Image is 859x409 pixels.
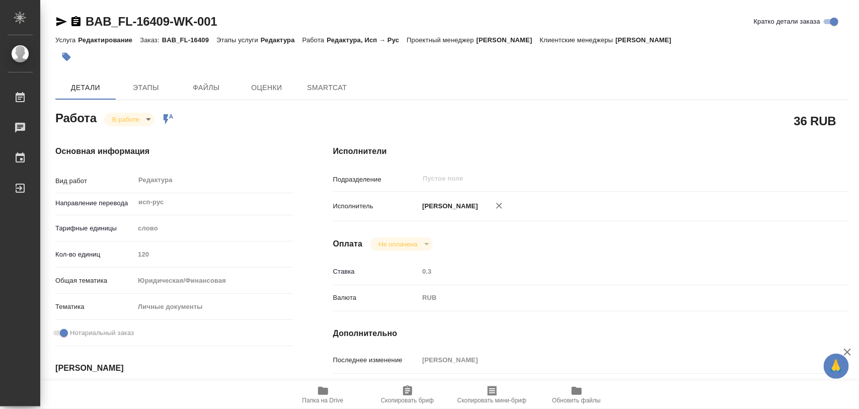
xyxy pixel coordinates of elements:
p: Работа [302,36,327,44]
p: Кол-во единиц [55,250,134,260]
p: Заказ: [140,36,162,44]
span: SmartCat [303,81,351,94]
p: [PERSON_NAME] [615,36,679,44]
button: Удалить исполнителя [488,195,510,217]
p: Редактирование [78,36,140,44]
span: Нотариальный заказ [70,328,134,338]
div: слово [134,220,292,237]
p: Проектный менеджер [407,36,476,44]
span: Кратко детали заказа [754,17,820,27]
p: Тарифные единицы [55,223,134,233]
h4: [PERSON_NAME] [55,362,293,374]
span: Детали [61,81,110,94]
p: BAB_FL-16409 [162,36,216,44]
p: Вид работ [55,176,134,186]
div: В работе [370,237,432,251]
p: Валюта [333,293,419,303]
span: Папка на Drive [302,397,344,404]
p: Последнее изменение [333,355,419,365]
span: Оценки [243,81,291,94]
h2: 36 RUB [794,112,836,129]
span: Обновить файлы [552,397,601,404]
h4: Оплата [333,238,363,250]
span: Этапы [122,81,170,94]
p: Ставка [333,267,419,277]
h4: Исполнители [333,145,848,157]
input: Пустое поле [422,173,781,185]
span: 🙏 [828,356,845,377]
p: [PERSON_NAME] [477,36,540,44]
input: Пустое поле [419,353,805,367]
button: Скопировать ссылку для ЯМессенджера [55,16,67,28]
input: Пустое поле [419,264,805,279]
p: Редактура [261,36,302,44]
button: Папка на Drive [281,381,365,409]
button: Скопировать мини-бриф [450,381,534,409]
button: Скопировать ссылку [70,16,82,28]
p: Тематика [55,302,134,312]
p: Услуга [55,36,78,44]
div: RUB [419,289,805,306]
a: BAB_FL-16409-WK-001 [86,15,217,28]
p: Клиентские менеджеры [540,36,616,44]
button: Обновить файлы [534,381,619,409]
span: Скопировать мини-бриф [457,397,526,404]
button: Скопировать бриф [365,381,450,409]
div: В работе [104,113,154,126]
div: Личные документы [134,298,292,315]
p: Редактура, Исп → Рус [327,36,407,44]
span: Файлы [182,81,230,94]
h4: Основная информация [55,145,293,157]
button: Не оплачена [375,240,420,249]
div: Юридическая/Финансовая [134,272,292,289]
input: Пустое поле [134,247,292,262]
h4: Дополнительно [333,328,848,340]
h2: Работа [55,108,97,126]
button: В работе [109,115,142,124]
p: [PERSON_NAME] [419,201,478,211]
span: Скопировать бриф [381,397,434,404]
p: Исполнитель [333,201,419,211]
p: Подразделение [333,175,419,185]
button: Добавить тэг [55,46,77,68]
p: Общая тематика [55,276,134,286]
p: Направление перевода [55,198,134,208]
button: 🙏 [824,354,849,379]
p: Этапы услуги [216,36,261,44]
